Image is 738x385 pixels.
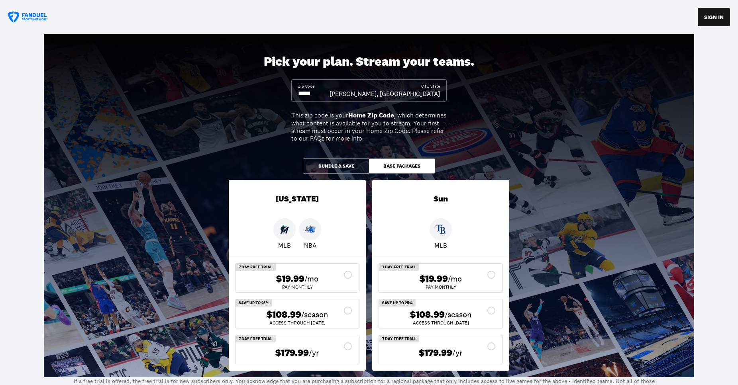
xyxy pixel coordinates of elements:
[420,273,448,285] span: $19.99
[278,240,291,250] p: MLB
[309,347,319,358] span: /yr
[236,299,272,307] div: SAVE UP TO 25%
[698,8,730,26] button: SIGN IN
[305,224,315,235] img: Magic
[236,264,276,271] div: 7 Day Free Trial
[330,89,440,98] div: [PERSON_NAME], [GEOGRAPHIC_DATA]
[445,309,471,320] span: /season
[279,224,290,235] img: Marlins
[275,347,309,359] span: $179.99
[242,321,353,325] div: ACCESS THROUGH [DATE]
[379,299,416,307] div: SAVE UP TO 25%
[452,347,463,358] span: /yr
[291,111,447,142] div: This zip code is your , which determines what content is available for you to stream. Your first ...
[301,309,328,320] span: /season
[264,54,474,69] div: Pick your plan. Stream your teams.
[242,285,353,289] div: Pay Monthly
[436,224,446,235] img: Rays
[267,309,301,321] span: $108.99
[369,158,435,174] button: Base Packages
[448,273,462,284] span: /mo
[303,158,369,174] button: Bundle & Save
[385,321,496,325] div: ACCESS THROUGH [DATE]
[236,335,276,342] div: 7 Day Free Trial
[304,273,318,284] span: /mo
[304,240,316,250] p: NBA
[276,273,304,285] span: $19.99
[410,309,445,321] span: $108.99
[379,335,419,342] div: 7 Day Free Trial
[372,180,509,218] div: Sun
[348,111,394,119] b: Home Zip Code
[421,84,440,89] div: City, State
[379,264,419,271] div: 7 Day Free Trial
[385,285,496,289] div: Pay Monthly
[434,240,447,250] p: MLB
[229,180,366,218] div: [US_STATE]
[419,347,452,359] span: $179.99
[298,84,314,89] div: Zip Code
